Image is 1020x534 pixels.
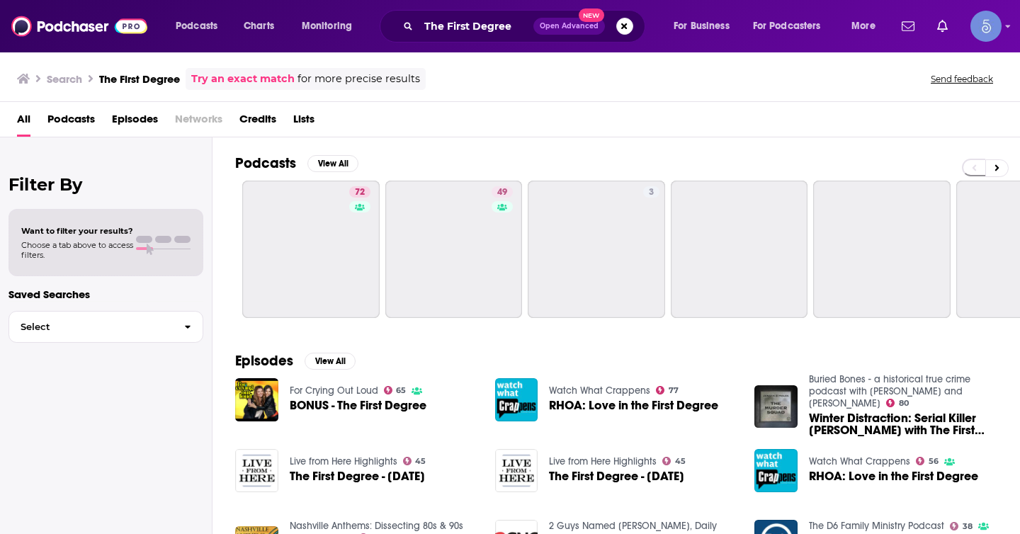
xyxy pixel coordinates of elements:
[8,288,203,301] p: Saved Searches
[21,240,133,260] span: Choose a tab above to access filters.
[754,385,798,428] img: Winter Distraction: Serial Killer Joel Rifkin with The First Degree
[896,14,920,38] a: Show notifications dropdown
[419,15,533,38] input: Search podcasts, credits, & more...
[235,352,293,370] h2: Episodes
[21,226,133,236] span: Want to filter your results?
[393,10,659,42] div: Search podcasts, credits, & more...
[8,174,203,195] h2: Filter By
[305,353,356,370] button: View All
[950,522,973,530] a: 38
[234,15,283,38] a: Charts
[753,16,821,36] span: For Podcasters
[244,16,274,36] span: Charts
[497,186,507,200] span: 49
[899,400,909,407] span: 80
[8,311,203,343] button: Select
[649,186,654,200] span: 3
[292,15,370,38] button: open menu
[355,186,365,200] span: 72
[809,455,910,467] a: Watch What Crappens
[297,71,420,87] span: for more precise results
[540,23,599,30] span: Open Advanced
[970,11,1002,42] button: Show profile menu
[235,449,278,492] img: The First Degree - October 13, 2018
[662,457,686,465] a: 45
[47,108,95,137] a: Podcasts
[549,385,650,397] a: Watch What Crappens
[579,8,604,22] span: New
[235,154,296,172] h2: Podcasts
[112,108,158,137] a: Episodes
[549,470,684,482] a: The First Degree - March 30, 2019
[415,458,426,465] span: 45
[809,412,997,436] span: Winter Distraction: Serial Killer [PERSON_NAME] with The First Degree
[656,386,679,394] a: 77
[235,154,358,172] a: PodcastsView All
[809,412,997,436] a: Winter Distraction: Serial Killer Joel Rifkin with The First Degree
[841,15,893,38] button: open menu
[242,181,380,318] a: 72
[549,399,718,411] a: RHOA: Love in the First Degree
[669,387,679,394] span: 77
[528,181,665,318] a: 3
[385,181,523,318] a: 49
[533,18,605,35] button: Open AdvancedNew
[495,449,538,492] img: The First Degree - March 30, 2019
[239,108,276,137] a: Credits
[290,470,425,482] a: The First Degree - October 13, 2018
[809,470,978,482] a: RHOA: Love in the First Degree
[675,458,686,465] span: 45
[176,16,217,36] span: Podcasts
[302,16,352,36] span: Monitoring
[970,11,1002,42] img: User Profile
[47,72,82,86] h3: Search
[492,186,513,198] a: 49
[293,108,314,137] a: Lists
[809,373,970,409] a: Buried Bones - a historical true crime podcast with Kate Winkler Dawson and Paul Holes
[349,186,370,198] a: 72
[290,470,425,482] span: The First Degree - [DATE]
[744,15,841,38] button: open menu
[191,71,295,87] a: Try an exact match
[929,458,939,465] span: 56
[664,15,747,38] button: open menu
[674,16,730,36] span: For Business
[886,399,909,407] a: 80
[926,73,997,85] button: Send feedback
[396,387,406,394] span: 65
[307,155,358,172] button: View All
[235,352,356,370] a: EpisodesView All
[17,108,30,137] a: All
[403,457,426,465] a: 45
[916,457,939,465] a: 56
[11,13,147,40] img: Podchaser - Follow, Share and Rate Podcasts
[549,455,657,467] a: Live from Here Highlights
[384,386,407,394] a: 65
[754,449,798,492] img: RHOA: Love in the First Degree
[643,186,659,198] a: 3
[290,399,426,411] a: BONUS - The First Degree
[166,15,236,38] button: open menu
[963,523,973,530] span: 38
[931,14,953,38] a: Show notifications dropdown
[970,11,1002,42] span: Logged in as Spiral5-G1
[9,322,173,331] span: Select
[495,378,538,421] img: RHOA: Love in the First Degree
[290,455,397,467] a: Live from Here Highlights
[851,16,875,36] span: More
[235,378,278,421] img: BONUS - The First Degree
